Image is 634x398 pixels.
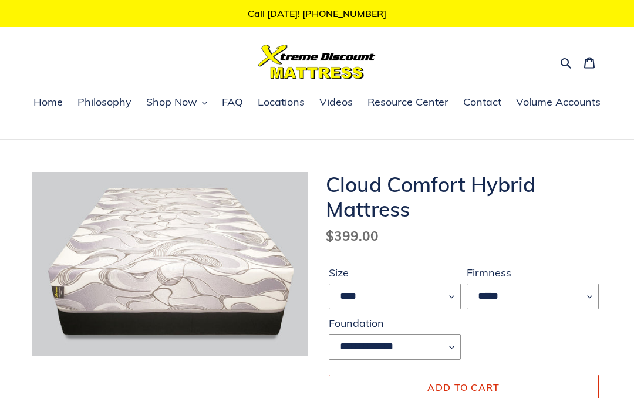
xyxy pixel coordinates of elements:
[510,94,606,112] a: Volume Accounts
[33,95,63,109] span: Home
[77,95,131,109] span: Philosophy
[329,315,461,331] label: Foundation
[467,265,599,281] label: Firmness
[326,227,379,244] span: $399.00
[329,265,461,281] label: Size
[427,382,500,393] span: Add to cart
[362,94,454,112] a: Resource Center
[216,94,249,112] a: FAQ
[252,94,311,112] a: Locations
[146,95,197,109] span: Shop Now
[140,94,213,112] button: Shop Now
[516,95,601,109] span: Volume Accounts
[319,95,353,109] span: Videos
[258,95,305,109] span: Locations
[367,95,448,109] span: Resource Center
[457,94,507,112] a: Contact
[313,94,359,112] a: Videos
[28,94,69,112] a: Home
[326,172,602,221] h1: Cloud Comfort Hybrid Mattress
[222,95,243,109] span: FAQ
[463,95,501,109] span: Contact
[72,94,137,112] a: Philosophy
[258,45,376,79] img: Xtreme Discount Mattress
